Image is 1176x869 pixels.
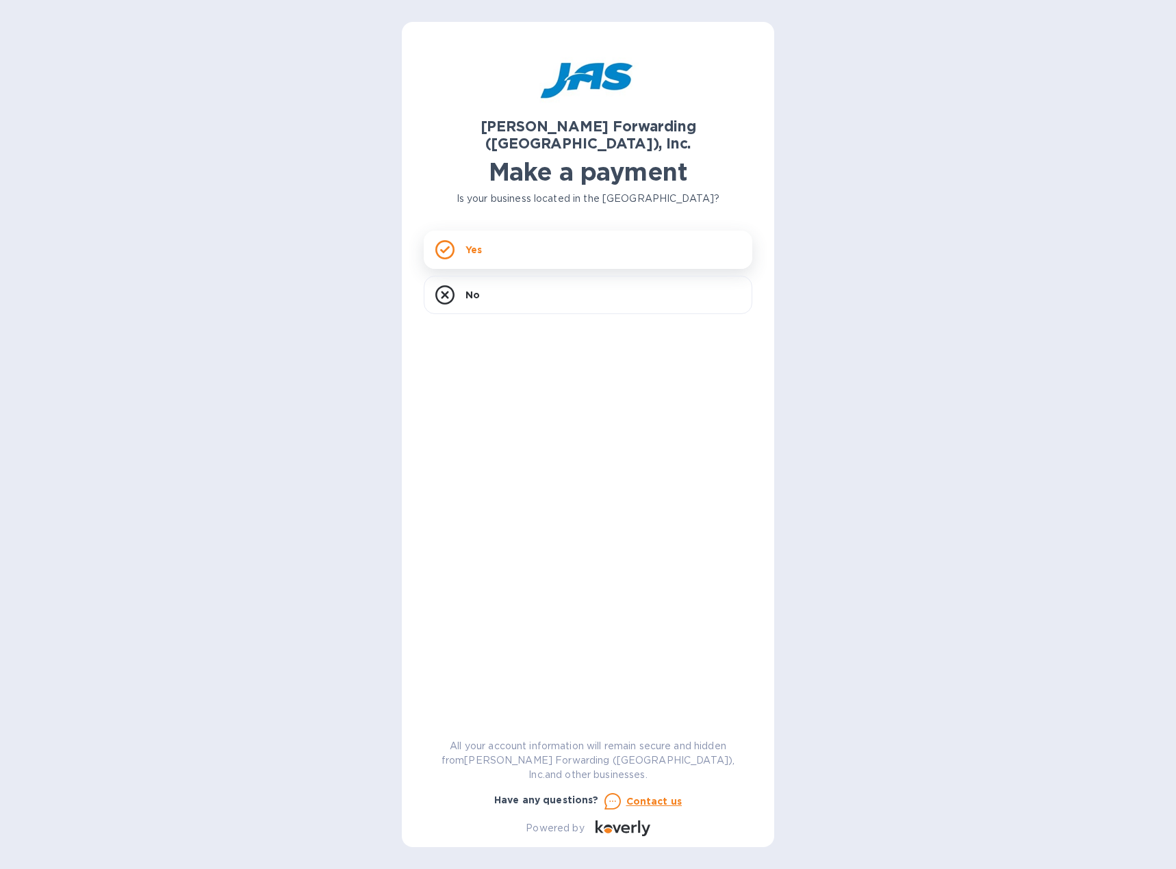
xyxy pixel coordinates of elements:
b: Have any questions? [494,794,599,805]
h1: Make a payment [424,157,752,186]
p: No [465,288,480,302]
b: [PERSON_NAME] Forwarding ([GEOGRAPHIC_DATA]), Inc. [481,118,696,152]
p: All your account information will remain secure and hidden from [PERSON_NAME] Forwarding ([GEOGRA... [424,739,752,782]
p: Is your business located in the [GEOGRAPHIC_DATA]? [424,192,752,206]
p: Powered by [526,821,584,835]
u: Contact us [626,796,682,807]
p: Yes [465,243,482,257]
